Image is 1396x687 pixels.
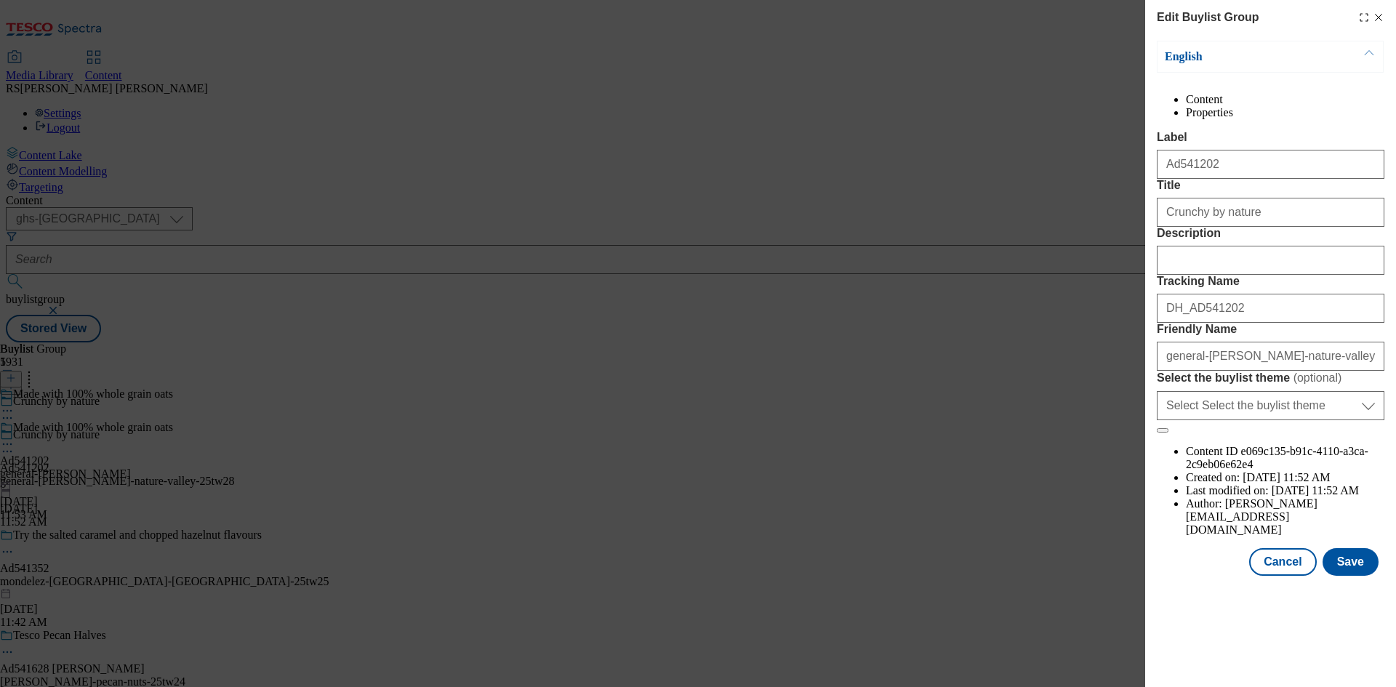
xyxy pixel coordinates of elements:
li: Last modified on: [1186,484,1384,497]
label: Select the buylist theme [1157,371,1384,385]
li: Created on: [1186,471,1384,484]
span: e069c135-b91c-4110-a3ca-2c9eb06e62e4 [1186,445,1368,470]
span: [PERSON_NAME][EMAIL_ADDRESS][DOMAIN_NAME] [1186,497,1317,536]
input: Enter Description [1157,246,1384,275]
label: Title [1157,179,1384,192]
label: Tracking Name [1157,275,1384,288]
input: Enter Title [1157,198,1384,227]
li: Content ID [1186,445,1384,471]
li: Author: [1186,497,1384,537]
h4: Edit Buylist Group [1157,9,1259,26]
span: [DATE] 11:52 AM [1243,471,1330,483]
label: Label [1157,131,1384,144]
label: Description [1157,227,1384,240]
li: Properties [1186,106,1384,119]
p: English [1165,49,1317,64]
span: ( optional ) [1293,371,1342,384]
li: Content [1186,93,1384,106]
input: Enter Tracking Name [1157,294,1384,323]
input: Enter Friendly Name [1157,342,1384,371]
label: Friendly Name [1157,323,1384,336]
button: Save [1323,548,1379,576]
input: Enter Label [1157,150,1384,179]
button: Cancel [1249,548,1316,576]
span: [DATE] 11:52 AM [1272,484,1359,497]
